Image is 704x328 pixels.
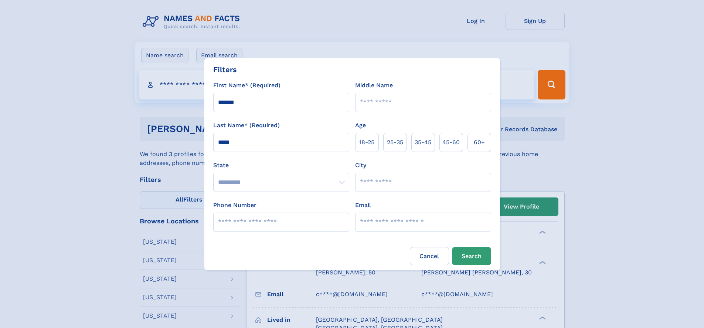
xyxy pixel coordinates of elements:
[355,161,366,170] label: City
[474,138,485,147] span: 60+
[415,138,431,147] span: 35‑45
[387,138,403,147] span: 25‑35
[359,138,374,147] span: 18‑25
[355,201,371,210] label: Email
[213,161,349,170] label: State
[452,247,491,265] button: Search
[355,81,393,90] label: Middle Name
[410,247,449,265] label: Cancel
[213,81,280,90] label: First Name* (Required)
[213,64,237,75] div: Filters
[442,138,460,147] span: 45‑60
[213,201,256,210] label: Phone Number
[213,121,280,130] label: Last Name* (Required)
[355,121,366,130] label: Age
